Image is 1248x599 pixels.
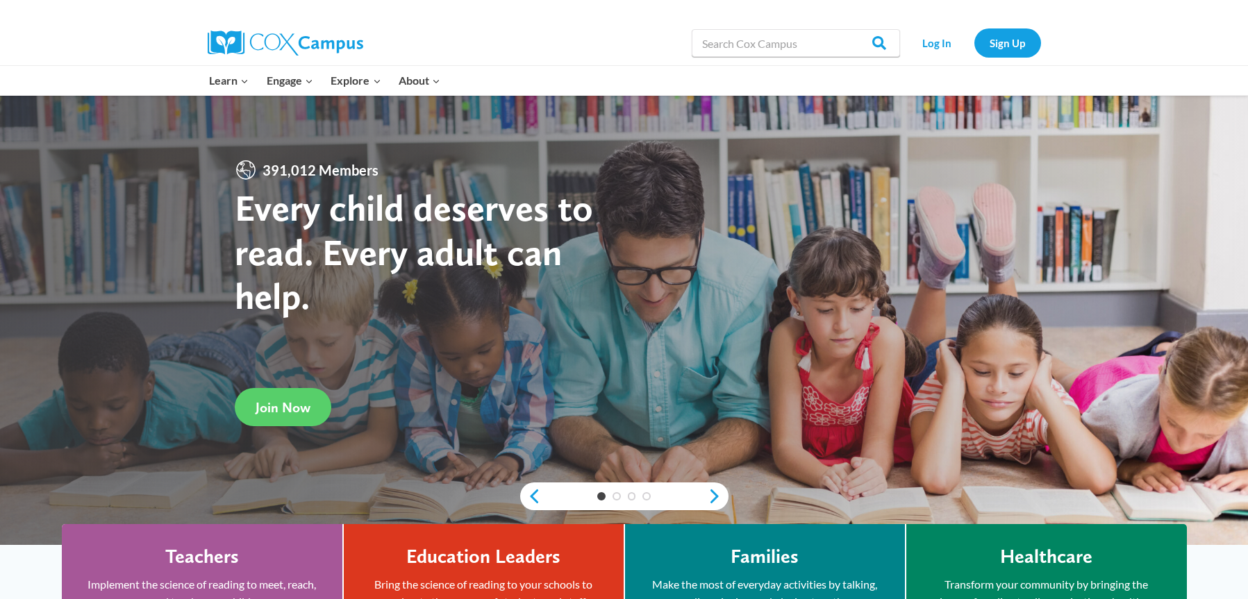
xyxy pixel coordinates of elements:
a: next [708,488,729,505]
h4: Families [731,545,799,568]
a: previous [520,488,541,505]
a: 1 [597,492,606,500]
span: 391,012 Members [257,159,384,181]
input: Search Cox Campus [692,29,900,57]
span: Explore [331,71,381,90]
img: Cox Campus [208,31,363,56]
a: 3 [628,492,636,500]
a: Log In [907,28,967,57]
a: 2 [613,492,621,500]
h4: Healthcare [1000,545,1092,568]
nav: Primary Navigation [201,66,449,95]
a: Join Now [235,388,331,426]
div: content slider buttons [520,482,729,510]
a: Sign Up [974,28,1041,57]
h4: Teachers [165,545,239,568]
span: Join Now [256,399,310,416]
span: Engage [267,71,313,90]
nav: Secondary Navigation [907,28,1041,57]
a: 4 [642,492,651,500]
span: Learn [209,71,249,90]
span: About [399,71,440,90]
h4: Education Leaders [406,545,560,568]
strong: Every child deserves to read. Every adult can help. [235,185,593,318]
